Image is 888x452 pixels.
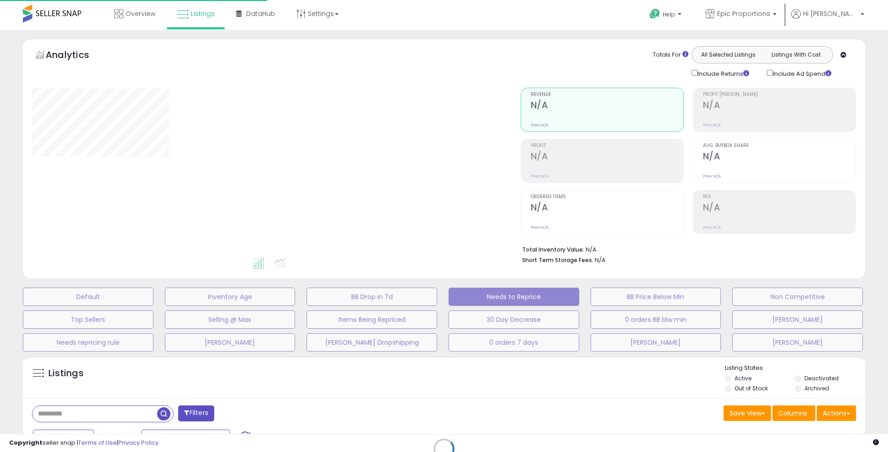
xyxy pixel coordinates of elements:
span: Listings [191,9,215,18]
button: Top Sellers [23,310,153,329]
span: Ordered Items [531,194,683,200]
div: seller snap | | [9,439,159,447]
h5: Analytics [46,48,107,63]
li: N/A [522,243,849,254]
span: Revenue [531,92,683,97]
span: Overview [126,9,155,18]
strong: Copyright [9,438,42,447]
button: [PERSON_NAME] [165,333,296,352]
b: Short Term Storage Fees: [522,256,593,264]
span: ROI [703,194,856,200]
span: N/A [595,256,606,264]
button: Selling @ Max [165,310,296,329]
small: Prev: N/A [531,173,549,179]
span: Hi [PERSON_NAME] [803,9,858,18]
small: Prev: N/A [703,173,721,179]
span: DataHub [246,9,275,18]
button: [PERSON_NAME] Dropshipping [307,333,437,352]
span: Profit [PERSON_NAME] [703,92,856,97]
div: Totals For [653,51,688,59]
button: BB Price Below Min [591,288,721,306]
small: Prev: N/A [703,225,721,230]
a: Hi [PERSON_NAME] [791,9,864,30]
button: [PERSON_NAME] [732,310,863,329]
h2: N/A [531,151,683,163]
small: Prev: N/A [703,122,721,128]
button: Items Being Repriced [307,310,437,329]
h2: N/A [531,202,683,215]
button: [PERSON_NAME] [591,333,721,352]
button: 0 orders 7 days [449,333,579,352]
b: Total Inventory Value: [522,246,584,253]
small: Prev: N/A [531,225,549,230]
h2: N/A [703,100,856,112]
div: Include Returns [685,68,760,79]
span: Avg. Buybox Share [703,143,856,148]
button: Listings With Cost [762,49,830,61]
small: Prev: N/A [531,122,549,128]
button: Non Competitive [732,288,863,306]
h2: N/A [703,151,856,163]
h2: N/A [531,100,683,112]
button: 0 orders BB blw min [591,310,721,329]
span: Profit [531,143,683,148]
button: Needs repricing rule [23,333,153,352]
a: Help [642,1,691,30]
button: Default [23,288,153,306]
div: Include Ad Spend [760,68,846,79]
button: Inventory Age [165,288,296,306]
button: Needs to Reprice [449,288,579,306]
i: Get Help [649,8,661,20]
button: [PERSON_NAME] [732,333,863,352]
span: Help [663,11,675,18]
button: All Selected Listings [694,49,762,61]
button: BB Drop in 7d [307,288,437,306]
span: Epic Proportions [717,9,770,18]
h2: N/A [703,202,856,215]
button: 30 Day Decrease [449,310,579,329]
